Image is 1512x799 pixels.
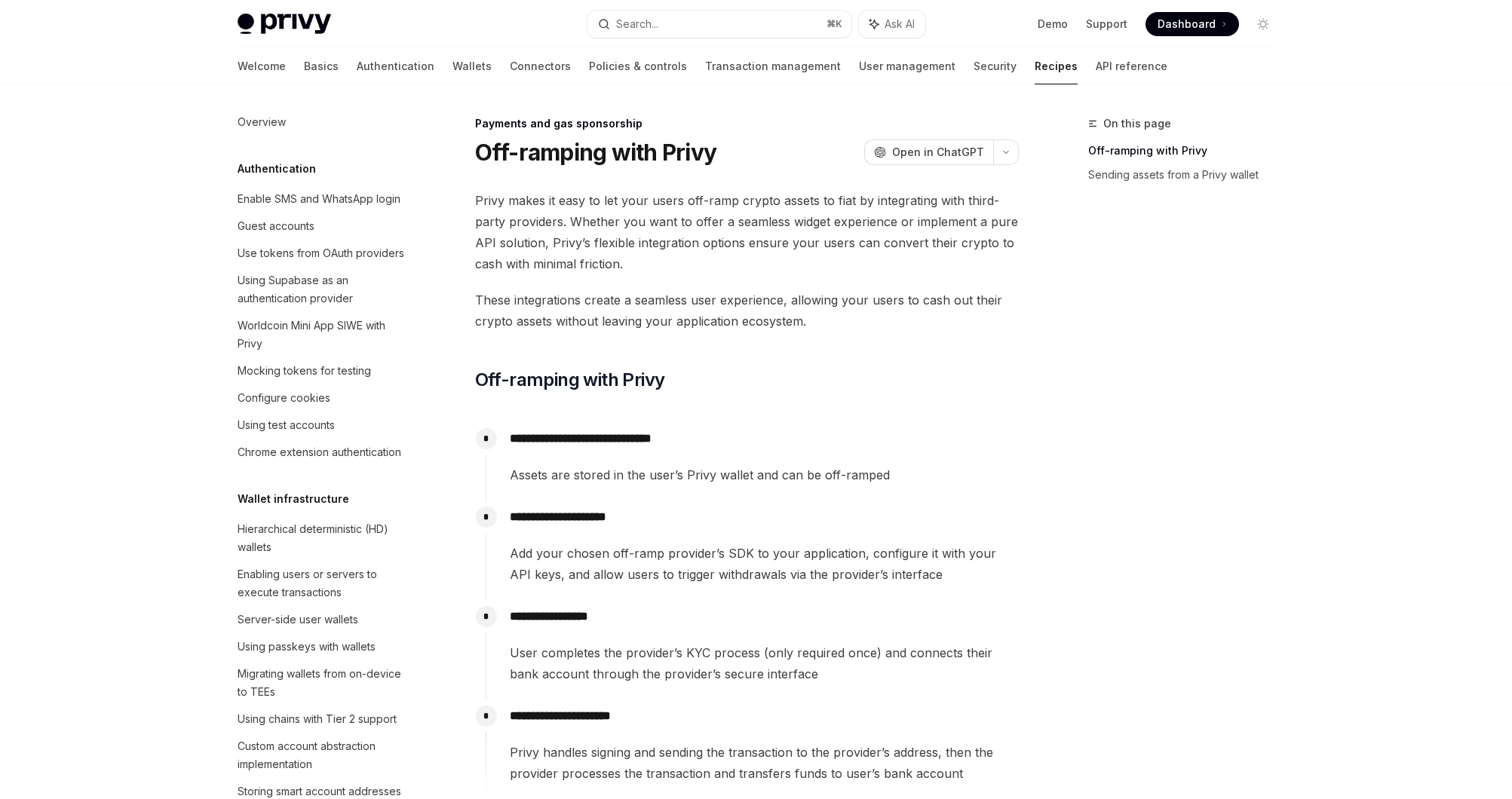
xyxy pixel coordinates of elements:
[892,145,984,160] span: Open in ChatGPT
[225,109,419,136] a: Overview
[238,48,286,84] a: Welcome
[510,642,1018,684] span: User completes the provider’s KYC process (only required once) and connects their bank account th...
[225,213,419,240] a: Guest accounts
[357,48,434,84] a: Authentication
[1035,48,1078,84] a: Recipes
[225,384,419,412] a: Configure cookies
[238,710,397,728] div: Using chains with Tier 2 support
[587,11,851,38] button: Search...⌘K
[859,11,925,38] button: Ask AI
[475,289,1019,332] span: These integrations create a seamless user experience, allowing your users to cash out their crypt...
[238,416,335,434] div: Using test accounts
[238,565,409,602] div: Enabling users or servers to execute transactions
[238,362,371,380] div: Mocking tokens for testing
[238,665,409,701] div: Migrating wallets from on-device to TEEs
[238,113,286,131] div: Overview
[225,185,419,213] a: Enable SMS and WhatsApp login
[510,48,571,84] a: Connectors
[238,737,409,773] div: Custom account abstraction implementation
[1086,17,1127,32] a: Support
[885,17,915,32] span: Ask AI
[225,240,419,267] a: Use tokens from OAuth providers
[238,317,409,353] div: Worldcoin Mini App SIWE with Privy
[225,633,419,660] a: Using passkeys with wallets
[475,116,1019,131] div: Payments and gas sponsorship
[225,267,419,312] a: Using Supabase as an authentication provider
[1038,17,1068,32] a: Demo
[1251,12,1275,36] button: Toggle dark mode
[974,48,1017,84] a: Security
[238,389,330,407] div: Configure cookies
[1088,163,1287,187] a: Sending assets from a Privy wallet
[1158,17,1216,32] span: Dashboard
[225,412,419,439] a: Using test accounts
[475,368,665,392] span: Off-ramping with Privy
[238,638,376,656] div: Using passkeys with wallets
[225,561,419,606] a: Enabling users or servers to execute transactions
[225,439,419,466] a: Chrome extension authentication
[859,48,955,84] a: User management
[238,244,404,262] div: Use tokens from OAuth providers
[475,139,717,166] h1: Off-ramping with Privy
[864,139,993,165] button: Open in ChatGPT
[225,733,419,778] a: Custom account abstraction implementation
[510,742,1018,784] span: Privy handles signing and sending the transaction to the provider’s address, then the provider pr...
[238,490,349,508] h5: Wallet infrastructure
[225,312,419,357] a: Worldcoin Mini App SIWE with Privy
[238,443,401,461] div: Chrome extension authentication
[238,160,316,178] h5: Authentication
[225,357,419,384] a: Mocking tokens for testing
[452,48,492,84] a: Wallets
[475,190,1019,274] span: Privy makes it easy to let your users off-ramp crypto assets to fiat by integrating with third-pa...
[238,217,314,235] div: Guest accounts
[1103,115,1171,133] span: On this page
[1096,48,1167,84] a: API reference
[225,516,419,561] a: Hierarchical deterministic (HD) wallets
[238,520,409,556] div: Hierarchical deterministic (HD) wallets
[1146,12,1239,36] a: Dashboard
[238,190,400,208] div: Enable SMS and WhatsApp login
[304,48,339,84] a: Basics
[225,706,419,733] a: Using chains with Tier 2 support
[510,543,1018,585] span: Add your chosen off-ramp provider’s SDK to your application, configure it with your API keys, and...
[225,606,419,633] a: Server-side user wallets
[510,464,1018,485] span: Assets are stored in the user’s Privy wallet and can be off-ramped
[225,660,419,706] a: Migrating wallets from on-device to TEEs
[827,18,842,30] span: ⌘ K
[238,271,409,308] div: Using Supabase as an authentication provider
[589,48,687,84] a: Policies & controls
[616,15,658,33] div: Search...
[238,611,358,629] div: Server-side user wallets
[705,48,841,84] a: Transaction management
[1088,139,1287,163] a: Off-ramping with Privy
[238,14,331,35] img: light logo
